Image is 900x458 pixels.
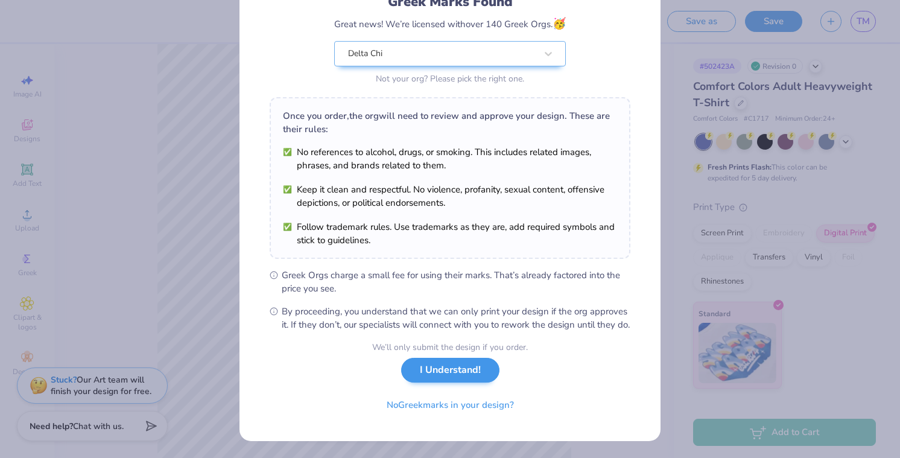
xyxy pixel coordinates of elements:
div: Not your org? Please pick the right one. [334,72,566,85]
button: I Understand! [401,358,499,383]
li: Follow trademark rules. Use trademarks as they are, add required symbols and stick to guidelines. [283,220,617,247]
div: We’ll only submit the design if you order. [372,341,528,354]
button: NoGreekmarks in your design? [376,393,524,418]
li: No references to alcohol, drugs, or smoking. This includes related images, phrases, and brands re... [283,145,617,172]
li: Keep it clean and respectful. No violence, profanity, sexual content, offensive depictions, or po... [283,183,617,209]
span: By proceeding, you understand that we can only print your design if the org approves it. If they ... [282,305,630,331]
span: 🥳 [553,16,566,31]
div: Great news! We’re licensed with over 140 Greek Orgs. [334,16,566,32]
div: Once you order, the org will need to review and approve your design. These are their rules: [283,109,617,136]
span: Greek Orgs charge a small fee for using their marks. That’s already factored into the price you see. [282,269,630,295]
